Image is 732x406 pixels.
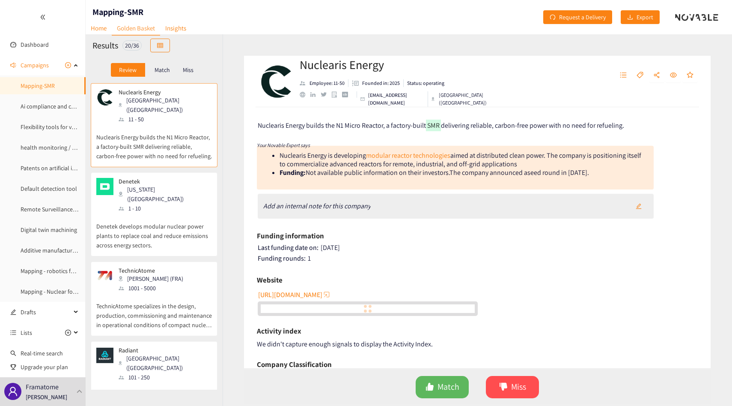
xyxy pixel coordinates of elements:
div: [DATE] [258,244,698,252]
h6: Activity index [257,325,301,337]
img: Snapshot of the company's website [96,347,113,364]
span: Lists [21,324,32,341]
span: [URL][DOMAIN_NAME] [258,289,322,300]
button: dislikeMiss [486,376,539,398]
p: Nuclearis Energy builds the N1 Micro Reactor, a factory-built SMR delivering reliable, carbon-fre... [96,124,212,161]
div: Widget de chat [689,365,732,406]
div: 11 - 50 [119,114,211,124]
h6: Funding information [257,229,324,242]
li: Founded in year [348,79,404,87]
a: Golden Basket [112,21,160,36]
p: TechnicAtome [119,267,183,274]
span: Last funding date on: [258,243,318,252]
span: Drafts [21,304,71,321]
span: like [426,382,434,392]
span: unordered-list [10,330,16,336]
h6: Company Classification [257,358,332,371]
img: Snapshot of the company's website [96,267,113,284]
h6: Website [257,274,283,286]
img: Company Logo [259,64,293,99]
a: twitter [321,92,331,96]
span: plus-circle [65,62,71,68]
p: Radiant [119,347,206,354]
span: unordered-list [620,72,627,79]
p: Employee: 11-50 [309,79,345,87]
span: star [687,72,693,79]
img: Snapshot of the company's website [96,89,113,106]
span: delivering reliable, carbon-free power with no need for refueling. [441,121,624,130]
iframe: Chat Widget [689,365,732,406]
p: Status: operating [407,79,444,87]
button: table [150,39,170,52]
button: share-alt [649,69,664,82]
span: share-alt [653,72,660,79]
button: tag [632,69,648,82]
a: website [300,92,310,97]
button: redoRequest a Delivery [543,10,612,24]
h2: Results [92,39,118,51]
span: double-left [40,14,46,20]
mark: SMR [426,120,441,131]
li: Not available public information on their investors.The company announced aseed round in [DATE]. [280,168,648,177]
a: Mapping-SMR [21,82,55,90]
span: eye [670,72,677,79]
div: [GEOGRAPHIC_DATA] ([GEOGRAPHIC_DATA]) [119,96,211,114]
span: plus-circle [65,330,71,336]
span: Export [637,12,653,22]
a: Additive manufacturing of multiayer PCBs [21,247,126,254]
span: sound [10,62,16,68]
div: 20 / 36 [122,40,142,51]
a: Default detection tool [21,185,77,192]
button: downloadExport [621,10,660,24]
i: Add an internal note for this company [263,201,371,211]
span: table [157,42,163,49]
a: google maps [332,91,342,98]
span: Funding rounds: [258,254,306,263]
a: Mapping - Nuclear for space [21,288,91,295]
h2: Nuclearis Energy [300,56,508,73]
div: [PERSON_NAME] (FRA) [119,274,188,283]
a: Flexibility tools for very low carbon grids and role of low carbon dispatchable electrical assets... [21,123,306,131]
b: Funding: [280,168,306,177]
a: Digital twin machining [21,226,77,234]
a: Mapping - robotics for nuclear industry [21,267,119,275]
p: [EMAIL_ADDRESS][DOMAIN_NAME] [368,91,424,107]
button: eye [666,69,681,82]
p: Miss [183,66,193,73]
li: Status [404,79,444,87]
button: unordered-list [616,69,631,82]
a: Dashboard [21,41,49,48]
button: likeMatch [416,376,469,398]
p: Founded in: 2025 [362,79,400,87]
span: Campaigns [21,57,49,74]
span: dislike [499,382,508,392]
a: linkedin [310,92,321,97]
div: [GEOGRAPHIC_DATA] ([GEOGRAPHIC_DATA]) [119,354,211,373]
i: Your Novable Expert says [257,142,310,148]
span: redo [550,14,556,21]
span: download [627,14,633,21]
a: Ai compliance and certification [21,102,98,110]
a: Home [86,21,112,35]
div: We didn't capture enough signals to display the Activity Index. [257,339,698,349]
span: Miss [511,380,526,394]
li: Nuclearis Energy is developing aimed at distributed clean power. The company is positioning itsel... [280,151,648,168]
a: Insights [160,21,191,35]
span: edit [636,203,642,210]
a: crunchbase [342,92,353,97]
div: [US_STATE] ([GEOGRAPHIC_DATA]) [119,185,211,204]
a: Patents on artificial intelligence in the Instrumentation & Control part of a Nuclear PowerPlant [21,164,260,172]
p: Review [119,66,137,73]
p: TechnicAtome specializes in the design, production, commissioning and maintenance in operational ... [96,293,212,330]
p: [PERSON_NAME] [26,392,67,402]
div: 1001 - 5000 [119,283,188,293]
button: edit [629,199,648,213]
span: Request a Delivery [559,12,606,22]
a: website [261,304,475,313]
div: 1 [258,254,698,263]
a: modular reactor technologies [366,151,450,160]
h1: Mapping-SMR [92,6,143,18]
p: Denetek develops modular nuclear power plants to replace coal and reduce emissions across energy ... [96,213,212,250]
p: Match [155,66,170,73]
div: [GEOGRAPHIC_DATA] ([GEOGRAPHIC_DATA]) [431,91,508,107]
